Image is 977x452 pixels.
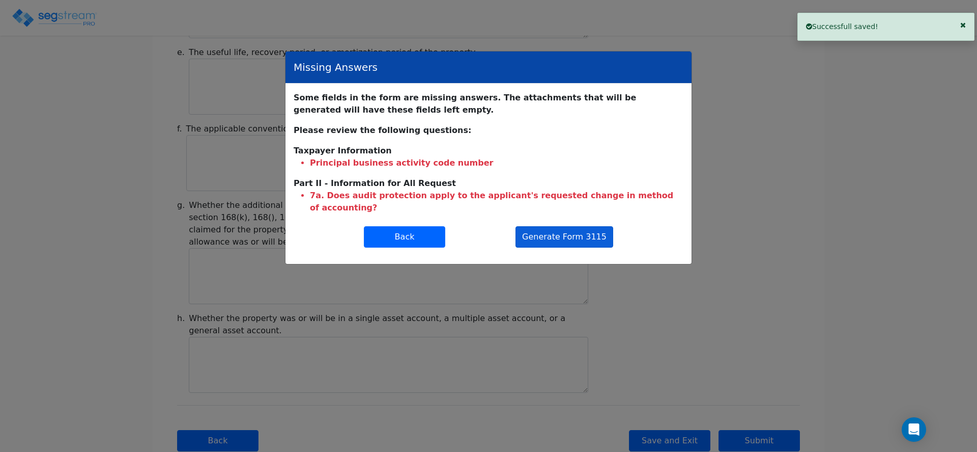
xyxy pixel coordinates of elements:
[310,157,683,169] li: Principal business activity code number
[294,145,683,157] div: Taxpayer Information
[515,226,613,248] button: Generate Form 3115
[294,177,683,190] div: Part II - Information for All Request
[294,92,683,116] div: Some fields in the form are missing answers. The attachments that will be generated will have the...
[960,21,966,29] i: Close
[797,13,974,41] div: Successfull saved!
[294,124,683,137] div: Please review the following questions:
[364,226,445,248] button: Back
[294,60,378,75] h5: Missing Answers
[902,417,926,442] div: Open Intercom Messenger
[310,190,683,214] li: 7a. Does audit protection apply to the applicant's requested change in method of accounting?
